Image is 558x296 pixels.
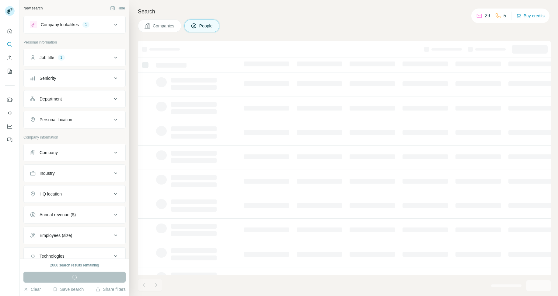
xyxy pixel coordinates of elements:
button: Company lookalikes1 [24,17,125,32]
button: Department [24,92,125,106]
div: Company lookalikes [41,22,79,28]
div: Employees (size) [40,232,72,238]
button: Search [5,39,15,50]
button: Industry [24,166,125,181]
button: Clear [23,286,41,292]
p: Company information [23,135,126,140]
p: Personal information [23,40,126,45]
button: Share filters [96,286,126,292]
button: Technologies [24,249,125,263]
button: Employees (size) [24,228,125,243]
span: Companies [153,23,175,29]
button: Dashboard [5,121,15,132]
button: Feedback [5,134,15,145]
button: Annual revenue ($) [24,207,125,222]
div: Department [40,96,62,102]
button: Seniority [24,71,125,86]
div: HQ location [40,191,62,197]
p: 29 [485,12,490,19]
button: Company [24,145,125,160]
button: Quick start [5,26,15,37]
button: Buy credits [516,12,545,20]
button: My lists [5,66,15,77]
button: Save search [53,286,84,292]
h4: Search [138,7,551,16]
button: Personal location [24,112,125,127]
div: 1 [82,22,89,27]
div: 2000 search results remaining [50,263,99,268]
div: Industry [40,170,55,176]
button: Use Surfe API [5,107,15,118]
div: New search [23,5,43,11]
p: 5 [504,12,506,19]
div: 1 [58,55,65,60]
button: Job title1 [24,50,125,65]
button: Hide [106,4,129,13]
div: Job title [40,55,54,61]
div: Seniority [40,75,56,81]
button: HQ location [24,187,125,201]
div: Technologies [40,253,65,259]
button: Enrich CSV [5,52,15,63]
div: Personal location [40,117,72,123]
div: Company [40,150,58,156]
button: Use Surfe on LinkedIn [5,94,15,105]
div: Annual revenue ($) [40,212,76,218]
span: People [199,23,213,29]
